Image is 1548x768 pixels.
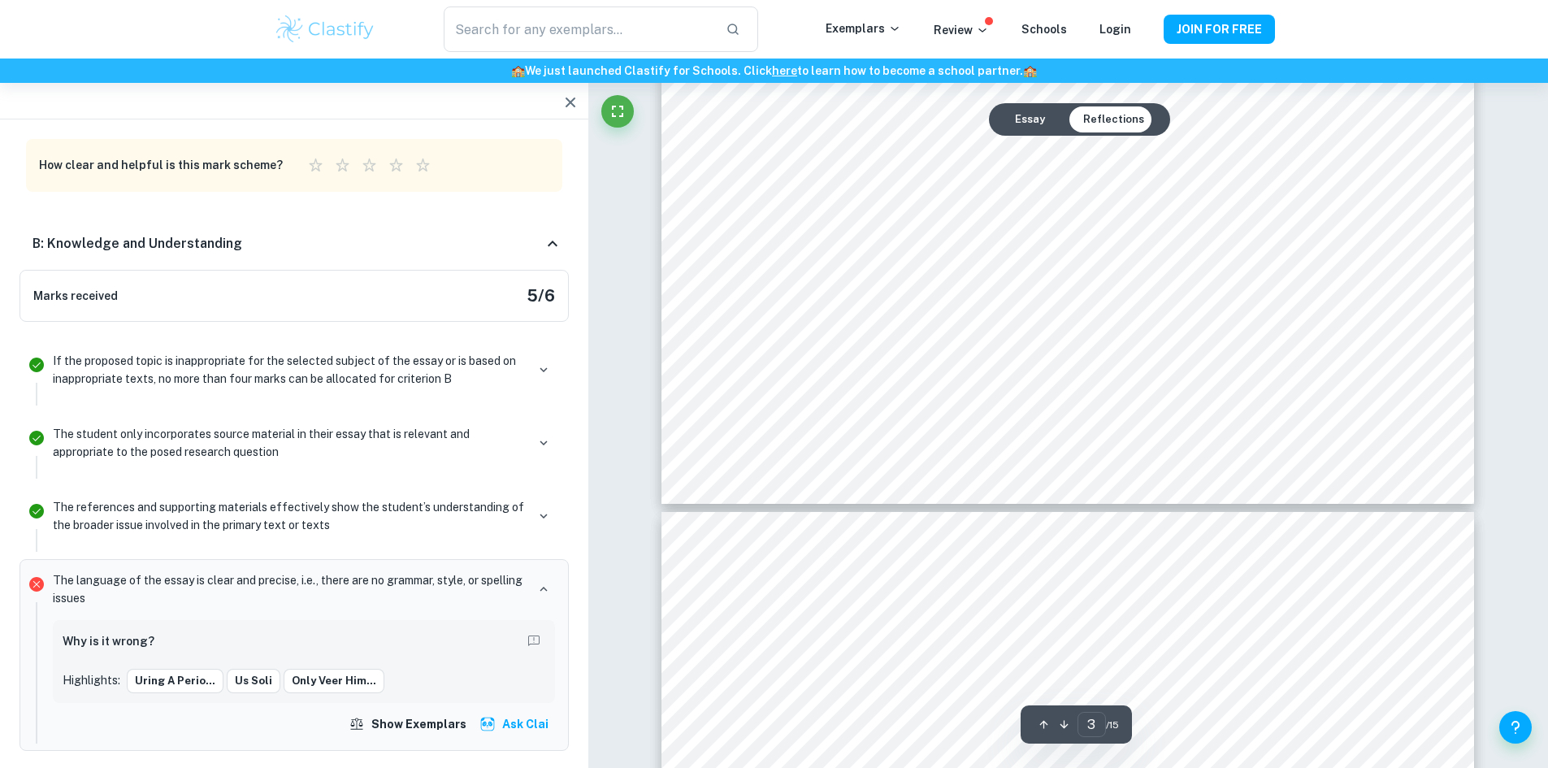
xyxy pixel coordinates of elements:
p: Exemplars [826,20,901,37]
img: Clastify logo [274,13,377,46]
span: 🏫 [1023,64,1037,77]
button: Essay [1002,106,1058,132]
h6: How clear and helpful is this mark scheme? [39,156,283,174]
h5: 5 / 6 [527,284,555,308]
button: JOIN FOR FREE [1164,15,1275,44]
svg: Correct [27,355,46,375]
button: Help and Feedback [1499,711,1532,744]
button: Ask Clai [476,709,555,739]
svg: Correct [27,501,46,521]
a: here [772,64,797,77]
p: If the proposed topic is inappropriate for the selected subject of the essay or is based on inapp... [53,352,526,388]
img: clai.svg [479,716,496,732]
h6: We just launched Clastify for Schools. Click to learn how to become a school partner. [3,62,1545,80]
p: Review [934,21,989,39]
p: The references and supporting materials effectively show the student’s understanding of the broad... [53,498,526,534]
h6: B: Knowledge and Understanding [33,234,242,254]
button: Reflections [1070,106,1157,132]
svg: Correct [27,428,46,448]
button: only veer him... [284,669,384,693]
input: Search for any exemplars... [444,7,712,52]
button: Report mistake/confusion [523,630,545,653]
p: The student only incorporates source material in their essay that is relevant and appropriate to ... [53,425,526,461]
svg: Incorrect [27,575,46,594]
button: uring a perio... [127,669,223,693]
h6: Marks received [33,287,118,305]
button: Fullscreen [601,95,634,128]
a: Schools [1021,23,1067,36]
span: 🏫 [511,64,525,77]
p: Highlights: [63,671,120,689]
button: Show exemplars [345,709,473,739]
span: / 15 [1106,718,1119,732]
p: The language of the essay is clear and precise, i.e., there are no grammar, style, or spelling is... [53,571,526,607]
button: us soli [227,669,280,693]
h6: Why is it wrong? [63,632,154,650]
a: Login [1099,23,1131,36]
div: B: Knowledge and Understanding [20,218,569,270]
